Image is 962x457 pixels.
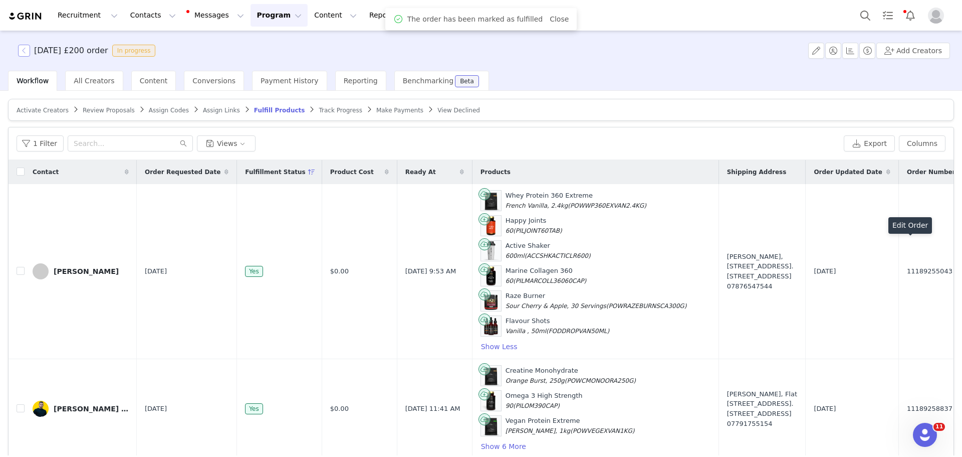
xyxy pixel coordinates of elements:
button: Program [251,4,308,27]
img: Product Image [481,241,501,261]
span: Order Requested Date [145,168,220,177]
span: [DATE] [814,266,836,276]
span: Yes [245,266,263,277]
span: (POWCMONOORA250G) [565,377,636,384]
span: (ACCSHKACTICLR600) [525,252,591,259]
span: Assign Links [203,107,240,114]
span: Fulfill Products [254,107,305,114]
span: Workflow [17,77,49,85]
img: Product Image [481,191,501,211]
div: Flavour Shots [506,316,609,336]
button: Messages [182,4,250,27]
button: 1 Filter [17,135,64,151]
span: Conversions [192,77,235,85]
div: Raze Burner [506,291,687,311]
button: Export [844,135,895,151]
span: Ready At [405,168,436,177]
a: Community [466,4,524,27]
div: Beta [460,78,474,84]
img: Product Image [481,366,501,386]
div: Marine Collagen 360 [506,266,587,285]
div: 07791755154 [727,419,798,429]
span: View Declined [437,107,480,114]
span: [DATE] [814,404,836,414]
div: [PERSON_NAME], [STREET_ADDRESS]. [STREET_ADDRESS] [727,252,798,291]
img: b091ad8e-3e71-4c0d-a0f1-dc9ac3d2168a.jpg [33,401,49,417]
div: Whey Protein 360 Extreme [506,191,646,210]
span: Reporting [344,77,378,85]
img: Product Image [481,316,501,336]
div: 07876547544 [727,281,798,291]
button: Add Creators [876,43,950,59]
div: [PERSON_NAME] | Online Fitness & Nutrition Coach [54,405,129,413]
span: [DATE] 11:41 AM [405,404,460,414]
span: (PILJOINT60TAB) [513,227,562,234]
button: Content [308,4,363,27]
span: [object Object] [18,45,159,57]
div: Edit Order [888,217,932,234]
span: 600ml [506,252,525,259]
span: French Vanilla, 2.4kg [506,202,568,209]
span: [PERSON_NAME], 1kg [506,427,571,434]
span: $0.00 [330,404,349,414]
span: (FODDROPVAN50ML) [546,328,609,335]
span: 11 [933,423,945,431]
span: 60 [506,227,513,234]
img: Product Image [481,391,501,411]
span: [DATE] [145,266,167,276]
h3: [DATE] £200 order [34,45,108,57]
span: (POWRAZEBURNSCA300G) [606,302,687,310]
span: Content [140,77,168,85]
a: [PERSON_NAME] | Online Fitness & Nutrition Coach [33,401,129,417]
span: (POWWP360EXVAN2.4KG) [568,202,646,209]
span: Sour Cherry & Apple, 30 Servings [506,302,606,310]
span: Orange Burst, 250g [506,377,565,384]
span: Fulfillment Status [245,168,305,177]
button: Profile [922,8,954,24]
button: Show 6 More [480,440,527,452]
i: icon: search [180,140,187,147]
button: Show Less [480,341,518,353]
div: Active Shaker [506,241,591,260]
a: [PERSON_NAME] [33,263,129,279]
span: Review Proposals [83,107,135,114]
span: Benchmarking [403,77,453,85]
img: Product Image [481,266,501,286]
span: [DATE] [145,404,167,414]
span: 60 [506,277,513,284]
img: Product Image [481,216,501,236]
button: Columns [899,135,945,151]
div: Creatine Monohydrate [506,366,636,385]
div: [PERSON_NAME] [54,267,119,275]
span: (POWVEGEXVAN1KG) [570,427,634,434]
img: grin logo [8,12,43,21]
iframe: Intercom live chat [913,423,937,447]
span: Order Number [907,168,955,177]
span: Track Progress [319,107,362,114]
span: [DATE] 9:53 AM [405,266,456,276]
img: Product Image [481,416,501,436]
div: Happy Joints [506,216,562,235]
span: Shipping Address [727,168,787,177]
span: Payment History [261,77,319,85]
span: Products [480,168,511,177]
span: Product Cost [330,168,374,177]
button: Views [197,135,256,151]
span: Vanilla , 50ml [506,328,546,335]
div: [PERSON_NAME], Flat [STREET_ADDRESS]. [STREET_ADDRESS] [727,389,798,428]
input: Search... [68,135,193,151]
span: Order Updated Date [814,168,882,177]
span: Yes [245,403,263,414]
span: $0.00 [330,266,349,276]
span: All Creators [74,77,114,85]
button: Recruitment [52,4,124,27]
button: Reporting [363,4,425,27]
img: placeholder-profile.jpg [928,8,944,24]
span: 90 [506,402,513,409]
button: Contacts [124,4,182,27]
span: Assign Codes [149,107,189,114]
span: The order has been marked as fulfilled [407,14,543,25]
span: In progress [112,45,156,57]
a: Tasks [877,4,899,27]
